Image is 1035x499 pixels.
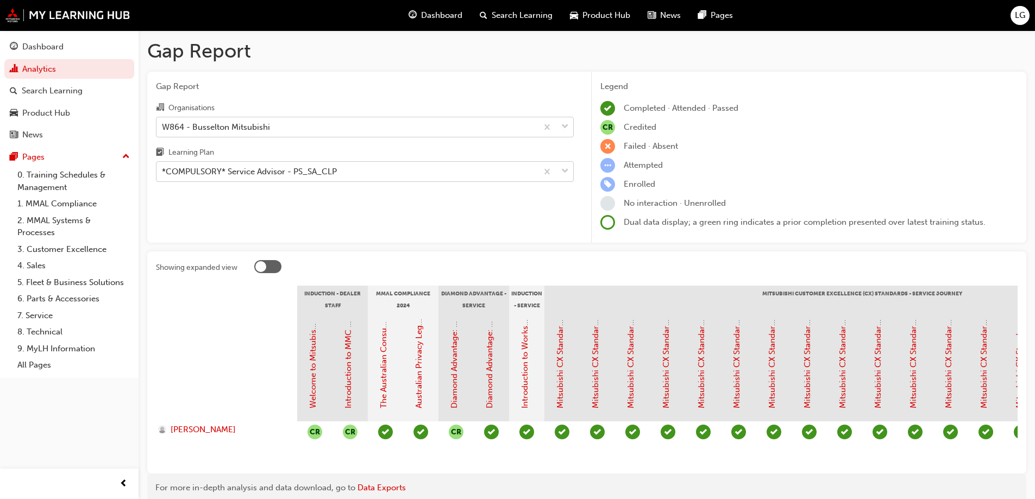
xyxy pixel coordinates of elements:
a: Mitsubishi CX Standards - Introduction [555,262,565,408]
button: null-icon [308,425,322,439]
a: car-iconProduct Hub [561,4,639,27]
div: Dashboard [22,41,64,53]
span: learningRecordVerb_PASS-icon [978,425,993,439]
span: Pages [711,9,733,22]
span: pages-icon [698,9,706,22]
span: car-icon [10,109,18,118]
span: up-icon [122,150,130,164]
span: LG [1015,9,1025,22]
span: learningRecordVerb_PASS-icon [661,425,675,439]
span: learningRecordVerb_ATTEMPT-icon [600,158,615,173]
a: 7. Service [13,307,134,324]
span: car-icon [570,9,578,22]
span: learningRecordVerb_PASS-icon [837,425,852,439]
span: learningRecordVerb_NONE-icon [600,196,615,211]
button: null-icon [449,425,463,439]
a: News [4,125,134,145]
span: learningRecordVerb_PASS-icon [1014,425,1028,439]
span: Dashboard [421,9,462,22]
span: Search Learning [492,9,553,22]
span: learningplan-icon [156,148,164,158]
span: Credited [624,122,656,132]
a: news-iconNews [639,4,689,27]
a: guage-iconDashboard [400,4,471,27]
span: Failed · Absent [624,141,678,151]
span: learningRecordVerb_PASS-icon [413,425,428,439]
span: news-icon [648,9,656,22]
a: All Pages [13,357,134,374]
span: learningRecordVerb_PASS-icon [767,425,781,439]
span: news-icon [10,130,18,140]
span: learningRecordVerb_PASS-icon [484,425,499,439]
div: For more in-depth analysis and data download, go to [155,482,1018,494]
span: pages-icon [10,153,18,162]
h1: Gap Report [147,39,1026,63]
span: [PERSON_NAME] [171,424,236,436]
span: learningRecordVerb_PASS-icon [802,425,817,439]
button: LG [1011,6,1030,25]
div: Product Hub [22,107,70,119]
span: learningRecordVerb_PASS-icon [590,425,605,439]
span: learningRecordVerb_PASS-icon [519,425,534,439]
img: mmal [5,8,130,22]
span: organisation-icon [156,103,164,113]
span: prev-icon [120,477,128,491]
span: Attempted [624,160,663,170]
span: search-icon [10,86,17,96]
span: guage-icon [10,42,18,52]
span: down-icon [561,165,569,179]
span: learningRecordVerb_FAIL-icon [600,139,615,154]
span: null-icon [600,120,615,135]
a: Data Exports [357,483,406,492]
span: Dual data display; a green ring indicates a prior completion presented over latest training status. [624,217,986,227]
a: Product Hub [4,103,134,123]
span: learningRecordVerb_PASS-icon [731,425,746,439]
a: search-iconSearch Learning [471,4,561,27]
div: Showing expanded view [156,262,237,273]
span: learningRecordVerb_PASS-icon [555,425,569,439]
a: [PERSON_NAME] [158,424,287,436]
span: guage-icon [409,9,417,22]
button: Pages [4,147,134,167]
div: Organisations [168,103,215,113]
a: pages-iconPages [689,4,742,27]
div: *COMPULSORY* Service Advisor - PS_SA_CLP [162,166,337,178]
a: 4. Sales [13,257,134,274]
div: Search Learning [22,85,83,97]
span: learningRecordVerb_ENROLL-icon [600,177,615,192]
div: Induction - Service Advisor [509,286,544,313]
a: Dashboard [4,37,134,57]
span: Completed · Attended · Passed [624,103,738,113]
a: Diamond Advantage: Service Training [485,267,494,408]
div: MMAL Compliance 2024 [368,286,438,313]
div: Learning Plan [168,147,214,158]
a: Diamond Advantage: Fundamentals [449,274,459,408]
span: learningRecordVerb_PASS-icon [696,425,711,439]
span: learningRecordVerb_PASS-icon [625,425,640,439]
div: W864 - Busselton Mitsubishi [162,121,270,133]
span: chart-icon [10,65,18,74]
div: News [22,129,43,141]
a: 9. MyLH Information [13,340,134,357]
span: learningRecordVerb_PASS-icon [873,425,887,439]
a: 0. Training Schedules & Management [13,167,134,195]
a: 5. Fleet & Business Solutions [13,274,134,291]
a: 8. Technical [13,324,134,340]
span: down-icon [561,120,569,134]
div: Diamond Advantage - Service [438,286,509,313]
span: No interaction · Unenrolled [624,198,726,208]
span: search-icon [480,9,487,22]
div: Pages [22,151,45,163]
span: learningRecordVerb_PASS-icon [908,425,923,439]
button: DashboardAnalyticsSearch LearningProduct HubNews [4,35,134,147]
a: 6. Parts & Accessories [13,290,134,307]
a: 2. MMAL Systems & Processes [13,212,134,241]
div: Induction - Dealer Staff [297,286,368,313]
span: learningRecordVerb_PASS-icon [943,425,958,439]
a: Search Learning [4,81,134,101]
button: null-icon [343,425,357,439]
span: Product Hub [582,9,630,22]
